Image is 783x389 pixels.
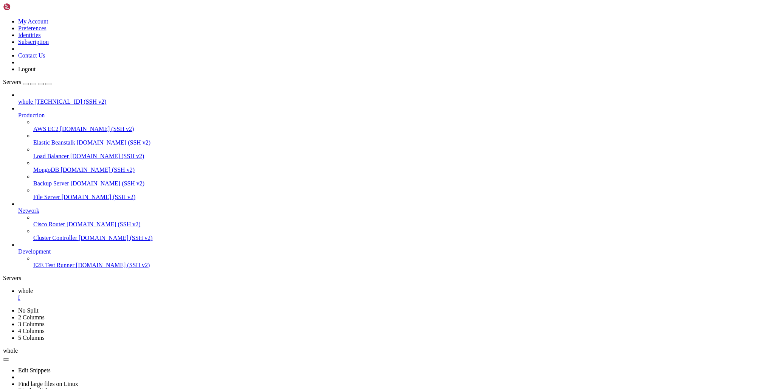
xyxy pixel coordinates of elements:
[60,126,134,132] span: [DOMAIN_NAME] (SSH v2)
[33,160,780,173] li: MongoDB [DOMAIN_NAME] (SSH v2)
[34,98,106,105] span: [TECHNICAL_ID] (SSH v2)
[18,39,49,45] a: Subscription
[76,262,150,268] span: [DOMAIN_NAME] (SSH v2)
[33,166,780,173] a: MongoDB [DOMAIN_NAME] (SSH v2)
[33,262,74,268] span: E2E Test Runner
[18,207,780,214] a: Network
[3,79,51,85] a: Servers
[33,139,780,146] a: Elastic Beanstalk [DOMAIN_NAME] (SSH v2)
[33,153,69,159] span: Load Balancer
[18,201,780,241] li: Network
[18,328,45,334] a: 4 Columns
[33,221,65,227] span: Cisco Router
[62,194,136,200] span: [DOMAIN_NAME] (SSH v2)
[33,126,780,132] a: AWS EC2 [DOMAIN_NAME] (SSH v2)
[18,307,39,314] a: No Split
[18,335,45,341] a: 5 Columns
[18,66,36,72] a: Logout
[71,180,145,187] span: [DOMAIN_NAME] (SSH v2)
[18,25,47,31] a: Preferences
[33,173,780,187] li: Backup Server [DOMAIN_NAME] (SSH v2)
[18,288,33,294] span: whole
[18,367,51,373] a: Edit Snippets
[33,119,780,132] li: AWS EC2 [DOMAIN_NAME] (SSH v2)
[33,228,780,241] li: Cluster Controller [DOMAIN_NAME] (SSH v2)
[18,32,41,38] a: Identities
[18,105,780,201] li: Production
[18,207,39,214] span: Network
[33,139,75,146] span: Elastic Beanstalk
[18,98,780,105] a: whole [TECHNICAL_ID] (SSH v2)
[18,112,45,118] span: Production
[3,3,47,11] img: Shellngn
[18,294,780,301] a: 
[33,221,780,228] a: Cisco Router [DOMAIN_NAME] (SSH v2)
[33,126,59,132] span: AWS EC2
[18,248,780,255] a: Development
[18,248,51,255] span: Development
[33,180,69,187] span: Backup Server
[33,214,780,228] li: Cisco Router [DOMAIN_NAME] (SSH v2)
[18,288,780,301] a: whole
[3,79,21,85] span: Servers
[33,262,780,269] a: E2E Test Runner [DOMAIN_NAME] (SSH v2)
[3,275,780,282] div: Servers
[18,98,33,105] span: whole
[3,347,18,354] span: whole
[33,235,77,241] span: Cluster Controller
[18,381,78,387] a: Find large files on Linux
[33,153,780,160] a: Load Balancer [DOMAIN_NAME] (SSH v2)
[18,321,45,327] a: 3 Columns
[33,146,780,160] li: Load Balancer [DOMAIN_NAME] (SSH v2)
[33,132,780,146] li: Elastic Beanstalk [DOMAIN_NAME] (SSH v2)
[33,180,780,187] a: Backup Server [DOMAIN_NAME] (SSH v2)
[60,166,135,173] span: [DOMAIN_NAME] (SSH v2)
[33,194,780,201] a: File Server [DOMAIN_NAME] (SSH v2)
[70,153,144,159] span: [DOMAIN_NAME] (SSH v2)
[33,187,780,201] li: File Server [DOMAIN_NAME] (SSH v2)
[33,166,59,173] span: MongoDB
[18,112,780,119] a: Production
[33,235,780,241] a: Cluster Controller [DOMAIN_NAME] (SSH v2)
[18,314,45,321] a: 2 Columns
[77,139,151,146] span: [DOMAIN_NAME] (SSH v2)
[18,52,45,59] a: Contact Us
[33,194,60,200] span: File Server
[18,92,780,105] li: whole [TECHNICAL_ID] (SSH v2)
[33,255,780,269] li: E2E Test Runner [DOMAIN_NAME] (SSH v2)
[18,241,780,269] li: Development
[67,221,141,227] span: [DOMAIN_NAME] (SSH v2)
[18,18,48,25] a: My Account
[79,235,153,241] span: [DOMAIN_NAME] (SSH v2)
